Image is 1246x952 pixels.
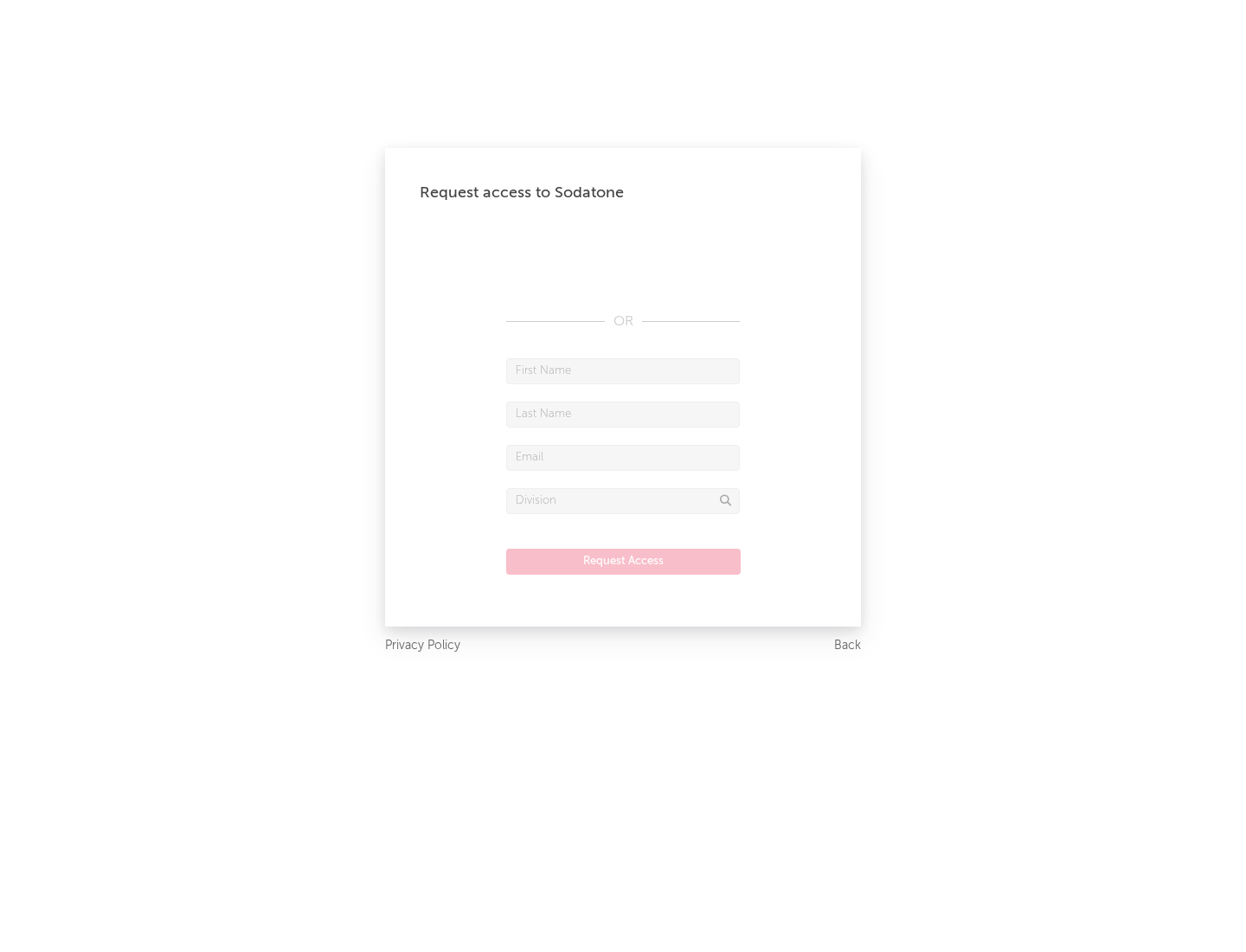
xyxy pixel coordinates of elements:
button: Request Access [506,549,741,575]
input: Division [506,488,740,514]
input: Last Name [506,402,740,428]
input: Email [506,445,740,471]
div: Request access to Sodatone [420,183,826,203]
div: OR [506,312,740,332]
a: Back [834,635,861,657]
a: Privacy Policy [385,635,460,657]
input: First Name [506,358,740,384]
